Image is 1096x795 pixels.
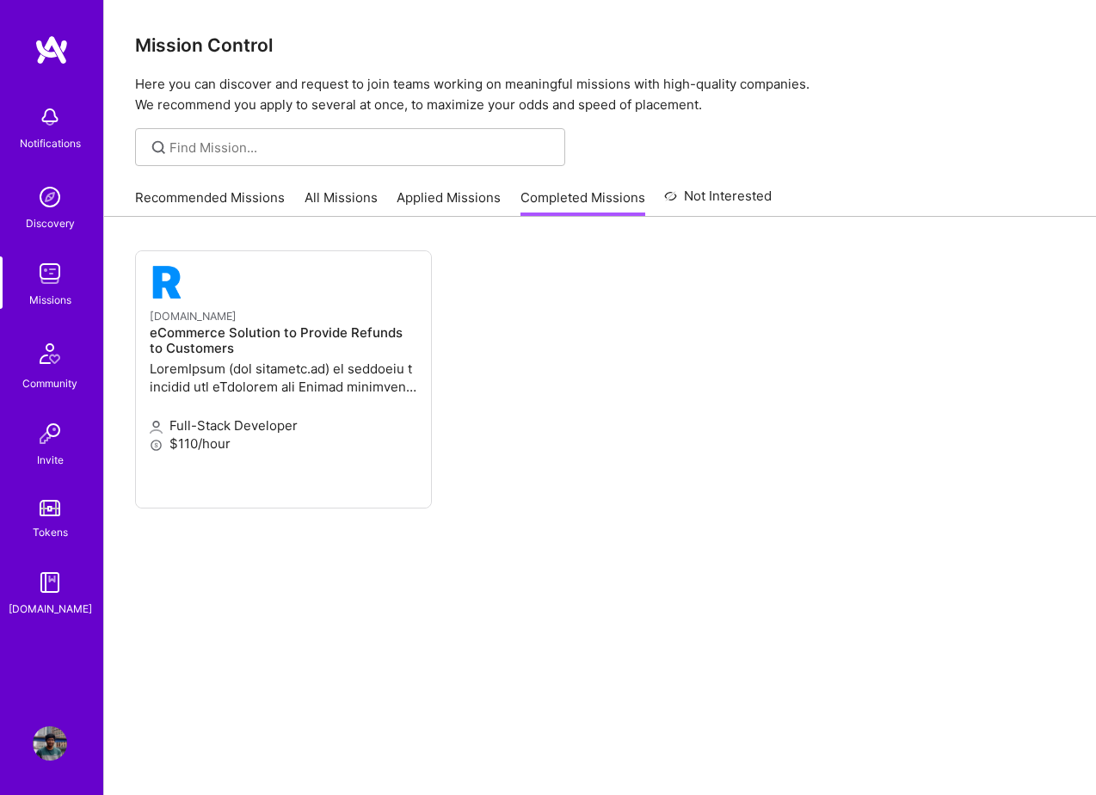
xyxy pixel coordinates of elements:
[29,291,71,309] div: Missions
[135,74,1065,115] p: Here you can discover and request to join teams working on meaningful missions with high-quality ...
[29,333,71,374] img: Community
[149,138,169,157] i: icon SearchGrey
[37,451,64,469] div: Invite
[22,374,77,392] div: Community
[33,256,67,291] img: teamwork
[33,565,67,600] img: guide book
[664,186,772,217] a: Not Interested
[33,726,67,761] img: User Avatar
[169,139,552,157] input: Find Mission...
[28,726,71,761] a: User Avatar
[150,416,417,434] p: Full-Stack Developer
[20,134,81,152] div: Notifications
[136,251,431,508] a: pentopaper.io company logo[DOMAIN_NAME]eCommerce Solution to Provide Refunds to CustomersLoremIps...
[33,100,67,134] img: bell
[135,188,285,217] a: Recommended Missions
[33,523,68,541] div: Tokens
[150,360,417,396] p: LoremIpsum (dol sitametc.ad) el seddoeiu t incidid utl eTdolorem ali Enimad minimveni qu nost exe...
[397,188,501,217] a: Applied Missions
[34,34,69,65] img: logo
[33,416,67,451] img: Invite
[150,434,417,453] p: $110/hour
[135,34,1065,56] h3: Mission Control
[520,188,645,217] a: Completed Missions
[33,180,67,214] img: discovery
[40,500,60,516] img: tokens
[150,439,163,452] i: icon MoneyGray
[9,600,92,618] div: [DOMAIN_NAME]
[150,325,417,356] h4: eCommerce Solution to Provide Refunds to Customers
[305,188,378,217] a: All Missions
[150,310,237,323] small: [DOMAIN_NAME]
[26,214,75,232] div: Discovery
[150,265,184,299] img: pentopaper.io company logo
[150,421,163,434] i: icon Applicant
